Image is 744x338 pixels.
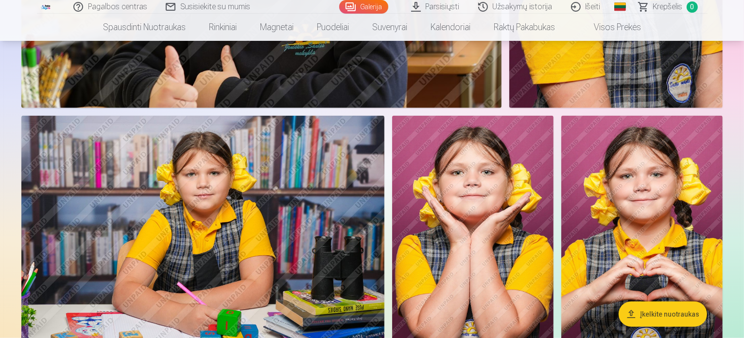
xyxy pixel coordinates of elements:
span: Krepšelis [653,1,683,13]
a: Suvenyrai [361,14,419,41]
a: Kalendoriai [419,14,482,41]
a: Spausdinti nuotraukas [91,14,197,41]
button: Įkelkite nuotraukas [619,301,707,326]
a: Magnetai [248,14,305,41]
img: /fa2 [41,4,52,10]
a: Raktų pakabukas [482,14,567,41]
span: 0 [687,1,698,13]
a: Puodeliai [305,14,361,41]
a: Rinkiniai [197,14,248,41]
a: Visos prekės [567,14,653,41]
